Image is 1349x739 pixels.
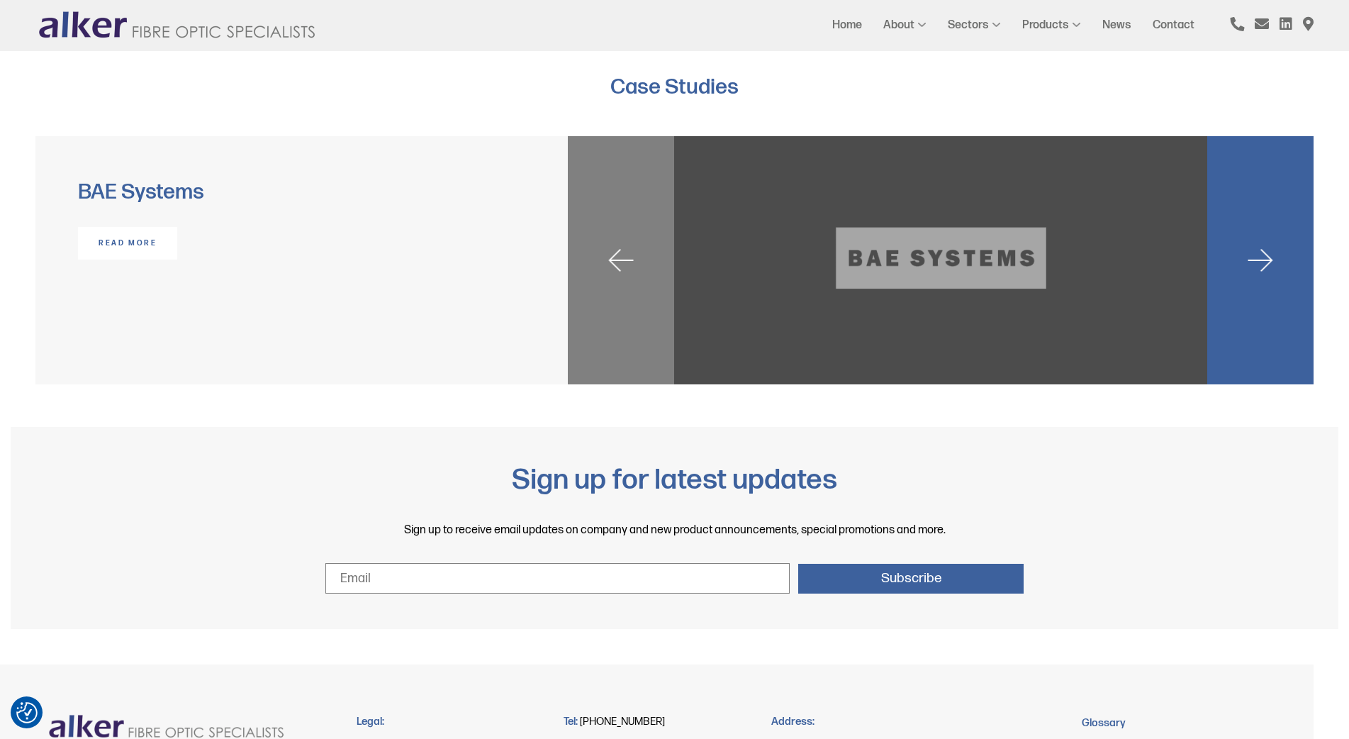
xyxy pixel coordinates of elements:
[16,702,38,723] img: Revisit consent button
[564,716,578,728] span: Tel:
[771,716,815,728] span: Address:
[832,18,862,32] a: Home
[1022,18,1069,32] a: Products
[35,74,1314,101] h3: Case Studies
[11,462,1338,498] h2: Sign up for latest updates
[883,18,914,32] a: About
[35,11,319,40] img: logo.png
[357,716,384,728] span: Legal:
[798,564,1024,594] input: Subscribe
[948,18,989,32] a: Sectors
[1248,249,1272,272] img: right-arrow.png
[580,716,665,728] a: [PHONE_NUMBER]
[78,227,177,260] a: read more
[1102,18,1131,32] a: News
[78,179,447,206] h3: BAE Systems
[325,563,790,594] input: Email
[16,702,38,723] button: Consent Preferences
[1153,18,1194,32] a: Contact
[1082,717,1126,729] a: Glossary
[11,498,1338,563] p: Sign up to receive email updates on company and new product announcements, special promotions and...
[609,249,634,272] img: left-arrow.png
